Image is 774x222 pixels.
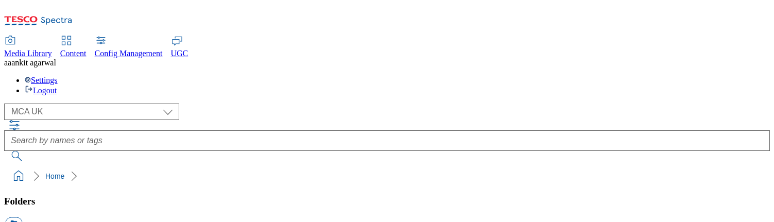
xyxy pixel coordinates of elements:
a: Content [60,37,87,58]
span: Config Management [95,49,163,58]
span: aa [4,58,11,67]
span: UGC [171,49,188,58]
a: Home [45,172,64,180]
input: Search by names or tags [4,130,770,151]
a: UGC [171,37,188,58]
a: Config Management [95,37,163,58]
a: Media Library [4,37,52,58]
span: Content [60,49,87,58]
span: ankit agarwal [11,58,56,67]
a: Settings [25,76,58,84]
nav: breadcrumb [4,166,770,186]
h3: Folders [4,196,770,207]
span: Media Library [4,49,52,58]
a: home [10,168,27,184]
a: Logout [25,86,57,95]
